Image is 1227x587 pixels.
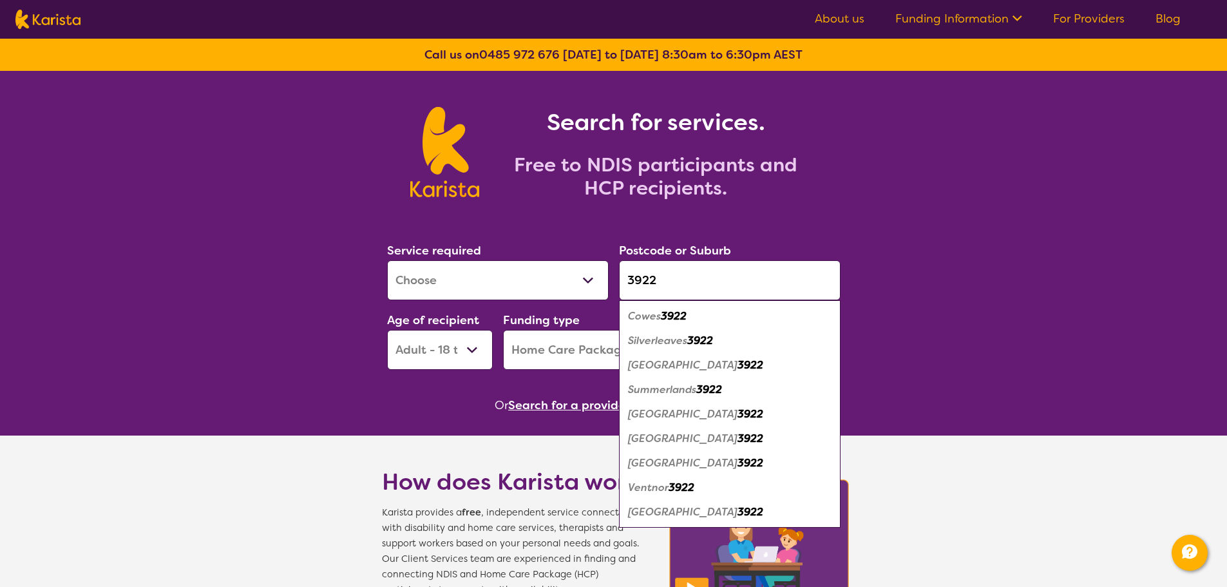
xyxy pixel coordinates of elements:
div: Cowes 3922 [625,304,834,329]
b: Call us on [DATE] to [DATE] 8:30am to 6:30pm AEST [424,47,803,63]
div: Ventnor 3922 [625,476,834,500]
h2: Free to NDIS participants and HCP recipients. [495,153,817,200]
em: 3922 [737,358,763,372]
a: Blog [1156,11,1181,26]
em: 3922 [737,456,763,470]
label: Funding type [503,313,580,328]
em: Cowes [628,309,661,323]
button: Channel Menu [1172,535,1208,571]
h1: How does Karista work? [382,467,652,497]
label: Service required [387,243,481,258]
em: 3922 [737,505,763,519]
em: [GEOGRAPHIC_DATA] [628,505,737,519]
div: Smiths Beach 3922 [625,353,834,378]
div: Silverleaves 3922 [625,329,834,353]
em: Silverleaves [628,334,687,347]
img: Karista logo [410,107,479,197]
em: 3922 [737,432,763,445]
em: [GEOGRAPHIC_DATA] [628,358,737,372]
em: [GEOGRAPHIC_DATA] [628,432,737,445]
a: 0485 972 676 [479,47,560,63]
a: About us [815,11,864,26]
em: Summerlands [628,383,696,396]
div: Wimbledon Heights 3922 [625,500,834,524]
span: Or [495,396,508,415]
label: Postcode or Suburb [619,243,731,258]
em: 3922 [737,407,763,421]
div: Surf Beach 3922 [625,451,834,476]
div: Summerlands 3922 [625,378,834,402]
div: Sunderland Bay 3922 [625,402,834,427]
b: free [462,506,481,519]
button: Search for a provider to leave a review [508,396,732,415]
em: 3922 [687,334,713,347]
input: Type [619,260,841,300]
em: [GEOGRAPHIC_DATA] [628,456,737,470]
em: Ventnor [628,481,669,494]
h1: Search for services. [495,107,817,138]
em: 3922 [669,481,694,494]
div: Sunset Strip 3922 [625,427,834,451]
a: For Providers [1053,11,1125,26]
em: 3922 [661,309,687,323]
img: Karista logo [15,10,81,29]
label: Age of recipient [387,313,479,328]
em: 3922 [696,383,722,396]
em: [GEOGRAPHIC_DATA] [628,407,737,421]
a: Funding Information [895,11,1022,26]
